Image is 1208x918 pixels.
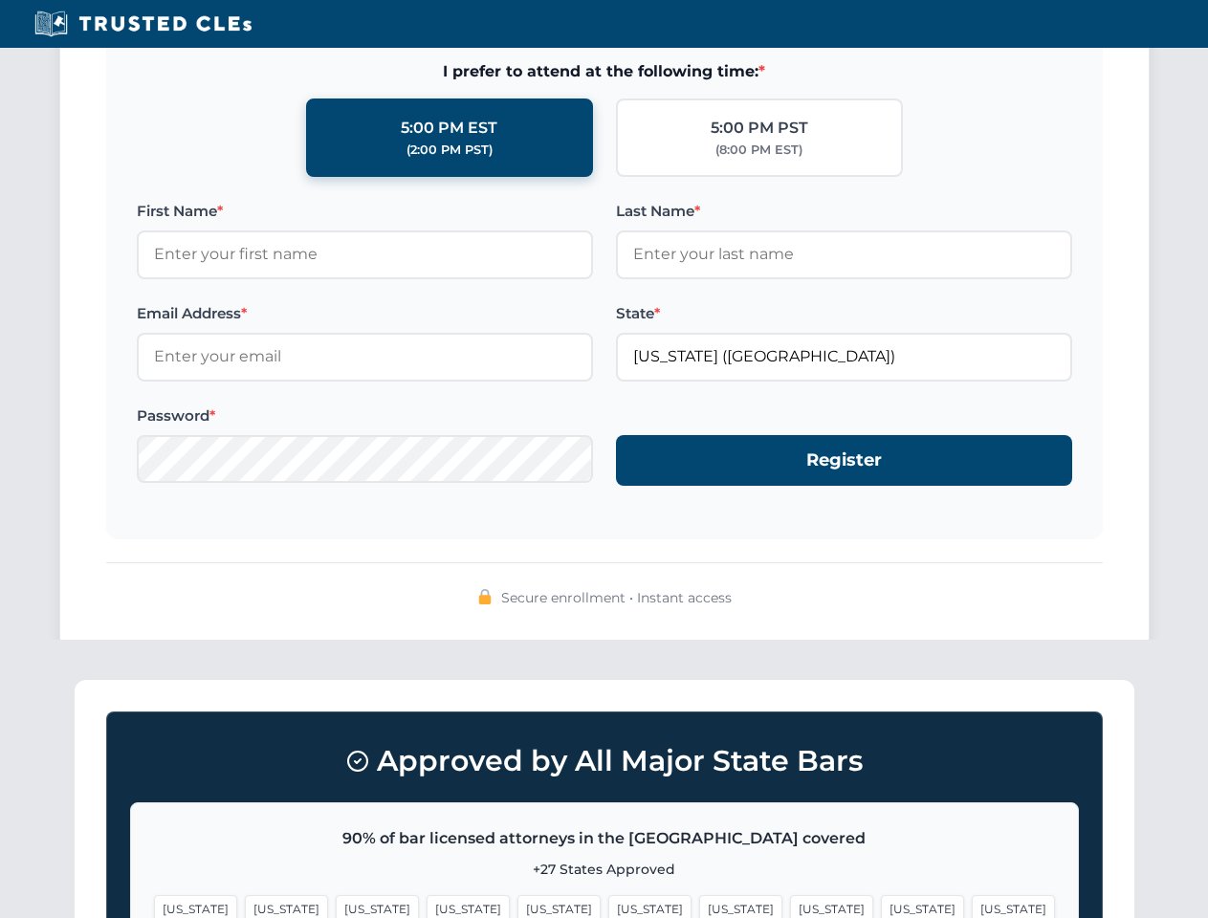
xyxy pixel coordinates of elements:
[616,302,1072,325] label: State
[616,435,1072,486] button: Register
[616,230,1072,278] input: Enter your last name
[137,230,593,278] input: Enter your first name
[29,10,257,38] img: Trusted CLEs
[137,59,1072,84] span: I prefer to attend at the following time:
[137,302,593,325] label: Email Address
[154,826,1055,851] p: 90% of bar licensed attorneys in the [GEOGRAPHIC_DATA] covered
[616,333,1072,381] input: Florida (FL)
[715,141,802,160] div: (8:00 PM EST)
[137,404,593,427] label: Password
[137,200,593,223] label: First Name
[130,735,1079,787] h3: Approved by All Major State Bars
[154,859,1055,880] p: +27 States Approved
[137,333,593,381] input: Enter your email
[406,141,493,160] div: (2:00 PM PST)
[501,587,732,608] span: Secure enrollment • Instant access
[401,116,497,141] div: 5:00 PM EST
[711,116,808,141] div: 5:00 PM PST
[616,200,1072,223] label: Last Name
[477,589,493,604] img: 🔒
